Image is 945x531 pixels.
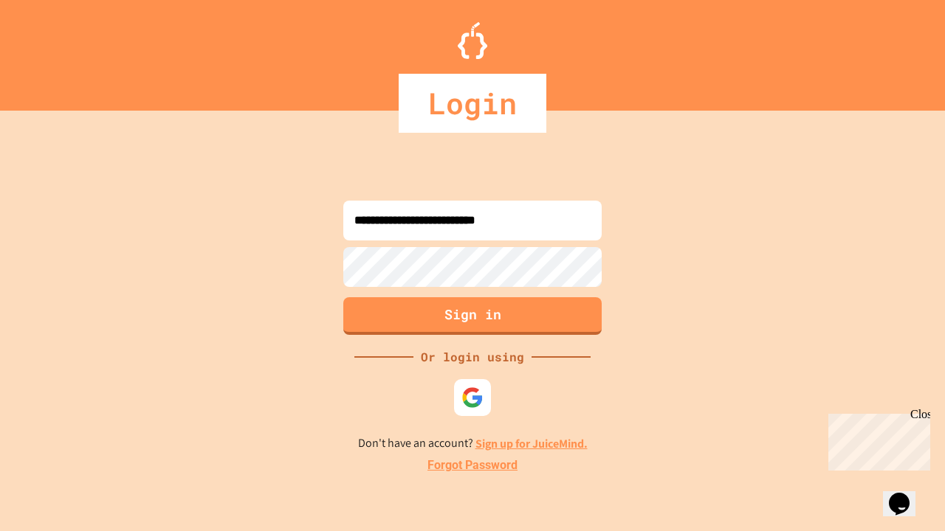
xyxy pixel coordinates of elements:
[458,22,487,59] img: Logo.svg
[343,297,602,335] button: Sign in
[399,74,546,133] div: Login
[883,472,930,516] iframe: chat widget
[358,434,588,453] p: Don't have an account?
[6,6,102,94] div: Chat with us now!Close
[413,348,532,366] div: Or login using
[475,436,588,451] a: Sign up for JuiceMind.
[461,386,484,409] img: google-icon.svg
[427,457,518,474] a: Forgot Password
[822,408,930,471] iframe: chat widget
